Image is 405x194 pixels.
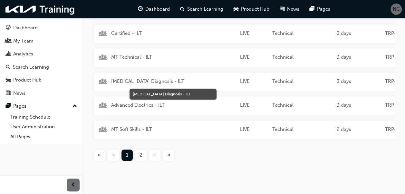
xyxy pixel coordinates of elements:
[275,3,304,16] a: news-iconNews
[100,31,106,38] span: learningResourceType_INSTRUCTOR_LED-icon
[3,74,80,86] a: Product Hub
[272,30,332,37] span: Technical
[3,87,80,99] a: News
[187,5,223,13] span: Search Learning
[111,126,235,133] span: MT Soft Skills - ILT
[237,30,270,38] div: LIVE
[6,91,11,96] span: news-icon
[3,22,80,34] a: Dashboard
[6,38,11,44] span: people-icon
[120,150,134,161] button: Page 1
[8,112,80,122] a: Training Schedule
[162,150,176,161] button: Last page
[100,127,106,134] span: learningResourceType_INSTRUCTOR_LED-icon
[148,150,162,161] button: Next page
[334,126,382,134] div: 2 days
[280,5,284,13] span: news-icon
[237,102,270,110] div: LIVE
[100,79,106,86] span: learningResourceType_INSTRUCTOR_LED-icon
[92,150,106,161] button: First page
[112,151,114,159] span: ‹
[145,5,170,13] span: Dashboard
[3,35,80,47] a: My Team
[3,100,80,112] button: Pages
[133,91,213,97] div: [MEDICAL_DATA] Diagnosis - ILT
[237,53,270,62] div: LIVE
[6,103,11,109] span: pages-icon
[272,126,332,133] span: Technical
[8,122,80,132] a: User Administration
[304,3,335,16] a: pages-iconPages
[180,5,185,13] span: search-icon
[13,63,49,71] div: Search Learning
[111,30,235,37] span: Certified - ILT
[334,53,382,62] div: 3 days
[138,5,143,13] span: guage-icon
[140,151,142,159] span: 2
[334,78,382,86] div: 3 days
[6,51,11,57] span: chart-icon
[13,24,38,32] div: Dashboard
[3,48,80,60] a: Analytics
[13,50,33,58] div: Analytics
[111,102,235,109] span: Advanced Electrics - ILT
[111,78,235,85] span: [MEDICAL_DATA] Diagnosis - ILT
[272,53,332,61] span: Technical
[8,132,80,142] a: All Pages
[6,77,11,83] span: car-icon
[71,181,76,189] span: prev-icon
[106,150,120,161] button: Previous page
[13,37,34,45] div: My Team
[272,78,332,85] span: Technical
[6,25,11,31] span: guage-icon
[391,4,402,15] button: NC
[237,126,270,134] div: LIVE
[133,3,175,16] a: guage-iconDashboard
[3,3,77,16] img: kia-training
[334,102,382,110] div: 3 days
[111,53,235,61] span: MT Technical - ILT
[393,5,400,13] span: NC
[237,78,270,86] div: LIVE
[272,102,332,109] span: Technical
[287,5,299,13] span: News
[98,151,101,159] span: «
[228,3,275,16] a: car-iconProduct Hub
[175,3,228,16] a: search-iconSearch Learning
[100,54,106,62] span: learningResourceType_INSTRUCTOR_LED-icon
[154,151,156,159] span: ›
[6,64,10,70] span: search-icon
[13,102,26,110] div: Pages
[100,102,106,110] span: learningResourceType_INSTRUCTOR_LED-icon
[134,150,148,161] button: Page 2
[241,5,269,13] span: Product Hub
[126,151,128,159] span: 1
[13,76,42,84] div: Product Hub
[334,30,382,38] div: 3 days
[167,151,170,159] span: »
[72,102,77,111] span: up-icon
[310,5,314,13] span: pages-icon
[317,5,330,13] span: Pages
[3,61,80,73] a: Search Learning
[234,5,238,13] span: car-icon
[13,90,25,97] div: News
[3,21,80,100] button: DashboardMy TeamAnalyticsSearch LearningProduct HubNews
